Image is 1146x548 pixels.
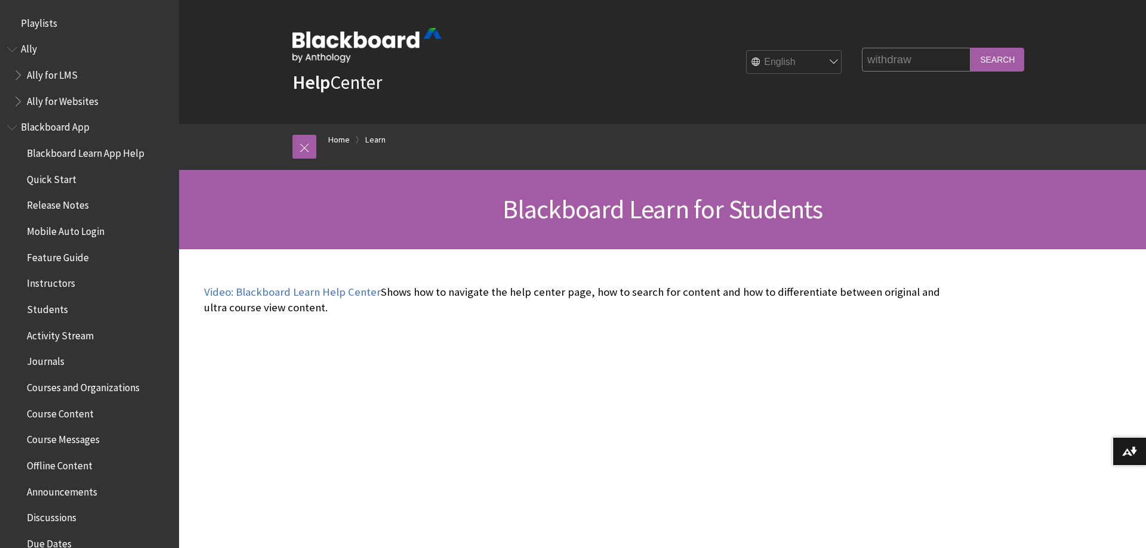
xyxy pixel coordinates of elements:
span: Course Messages [27,430,100,446]
span: Mobile Auto Login [27,221,104,237]
span: Courses and Organizations [27,377,140,394]
span: Activity Stream [27,326,94,342]
span: Course Content [27,404,94,420]
span: Students [27,299,68,315]
input: Search [971,48,1024,71]
span: Discussions [27,507,76,524]
span: Journals [27,352,64,368]
span: Blackboard App [21,117,90,134]
span: Blackboard Learn App Help [27,143,144,159]
nav: Book outline for Anthology Ally Help [7,39,172,112]
span: Ally for LMS [27,65,78,81]
span: Quick Start [27,169,76,185]
img: Blackboard by Anthology [292,28,442,63]
span: Playlists [21,13,57,29]
span: Ally [21,39,37,55]
span: Ally for Websites [27,91,98,107]
p: Shows how to navigate the help center page, how to search for content and how to differentiate be... [204,284,944,315]
a: Home [328,132,350,147]
span: Release Notes [27,196,89,212]
a: HelpCenter [292,70,382,94]
span: Blackboard Learn for Students [503,193,823,225]
span: Feature Guide [27,247,89,264]
span: Instructors [27,274,75,290]
a: Learn [365,132,386,147]
strong: Help [292,70,330,94]
span: Offline Content [27,456,93,472]
span: Announcements [27,482,97,498]
a: Video: Blackboard Learn Help Center [204,285,381,299]
nav: Book outline for Playlists [7,13,172,33]
select: Site Language Selector [747,50,842,74]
